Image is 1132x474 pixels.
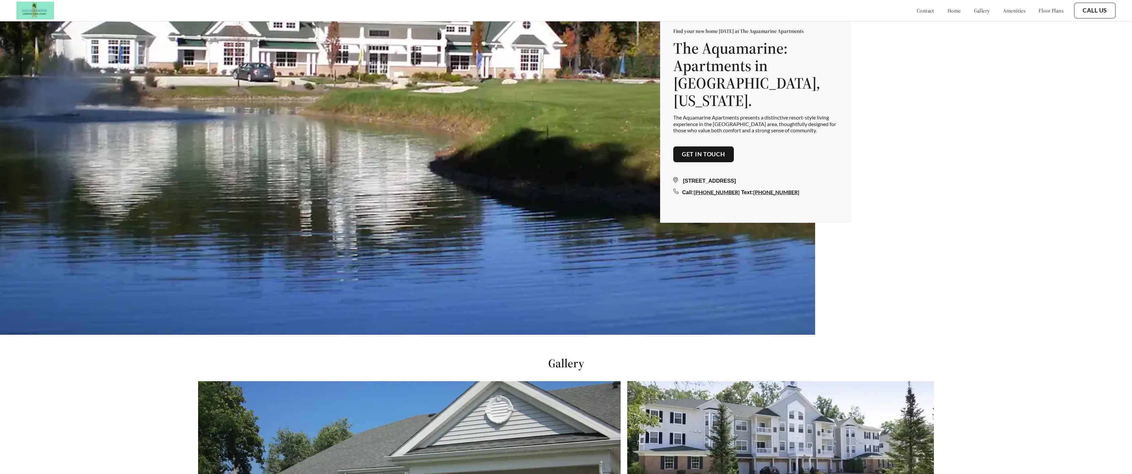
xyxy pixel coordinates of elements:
a: Call Us [1083,7,1107,14]
h1: The Aquamarine: Apartments in [GEOGRAPHIC_DATA], [US_STATE]. [673,39,838,109]
span: Text: [741,189,753,195]
span: Call: [682,189,694,195]
a: contact [917,7,934,14]
a: [PHONE_NUMBER] [753,189,799,195]
img: Company logo [16,2,54,19]
a: amenities [1003,7,1026,14]
a: floor plans [1039,7,1064,14]
a: home [947,7,961,14]
p: The Aquamarine Apartments presents a distinctive resort-style living experience in the [GEOGRAPHI... [673,114,838,133]
a: Get in touch [682,151,725,158]
a: gallery [974,7,990,14]
button: Get in touch [673,146,734,162]
button: Call Us [1074,3,1116,18]
div: [STREET_ADDRESS] [673,177,838,185]
a: [PHONE_NUMBER] [694,189,740,195]
p: Find your new home [DATE] at The Aquamarine Apartments [673,28,838,34]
